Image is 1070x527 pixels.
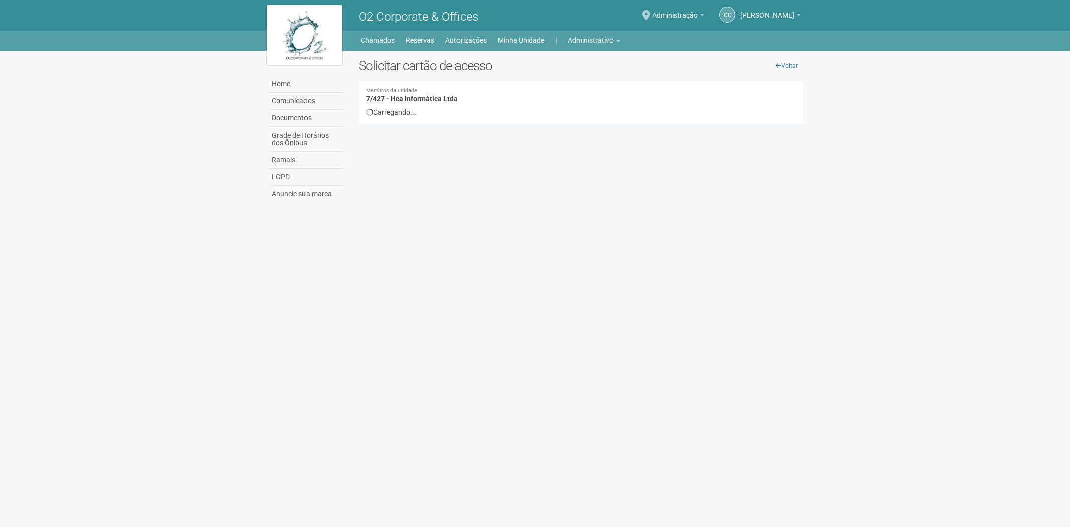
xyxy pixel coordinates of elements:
[269,127,344,152] a: Grade de Horários dos Ônibus
[652,13,704,21] a: Administração
[406,33,434,47] a: Reservas
[269,152,344,169] a: Ramais
[719,7,735,23] a: CC
[555,33,557,47] a: |
[740,2,794,19] span: Camila Catarina Lima
[740,13,801,21] a: [PERSON_NAME]
[366,88,796,94] small: Membros da unidade
[568,33,620,47] a: Administrativo
[269,76,344,93] a: Home
[267,5,342,65] img: logo.jpg
[445,33,487,47] a: Autorizações
[366,108,796,117] div: Carregando...
[366,88,796,103] h4: 7/427 - Hca informática Ltda
[361,33,395,47] a: Chamados
[269,93,344,110] a: Comunicados
[269,169,344,186] a: LGPD
[359,10,478,24] span: O2 Corporate & Offices
[269,110,344,127] a: Documentos
[652,2,698,19] span: Administração
[498,33,544,47] a: Minha Unidade
[770,58,803,73] a: Voltar
[359,58,804,73] h2: Solicitar cartão de acesso
[269,186,344,202] a: Anuncie sua marca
